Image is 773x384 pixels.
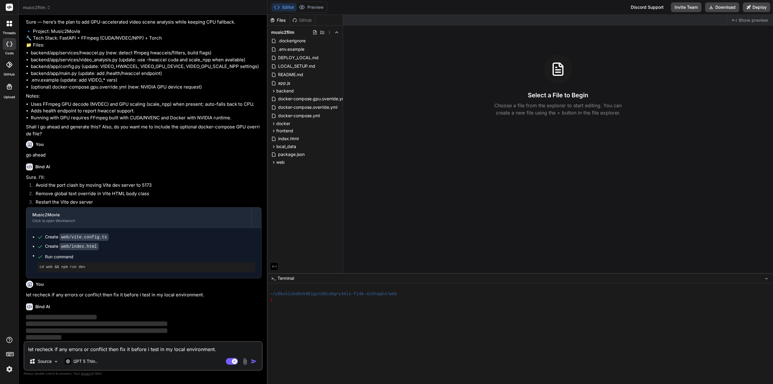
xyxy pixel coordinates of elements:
li: Uses FFmpeg GPU decode (NVDEC) and GPU scaling (scale_npp) when present; auto-falls back to CPU. [31,101,261,108]
span: >_ [271,275,276,281]
div: Files [268,17,290,23]
span: music2film [271,29,294,35]
span: Show preview [739,17,768,23]
p: Choose a file from the explorer to start editing. You can create a new file using the + button in... [490,102,626,116]
img: GPT 5 Thinking High [65,358,71,364]
h6: Bind AI [35,164,50,170]
span: ‌ [26,315,97,319]
p: Shall I go ahead and generate this? Also, do you want me to include the optional docker-compose G... [26,124,261,137]
code: web/index.html [59,243,99,250]
span: README.md [277,71,304,78]
div: Create [45,243,99,250]
span: .dockerignore [277,37,306,44]
span: ~/y0kcklukd0sk6k1gcn36to6gry44is-fi4k-4z9twgk4/web [270,291,397,297]
span: docker [276,121,290,127]
span: docker-compose.override.yml [277,104,338,111]
span: Terminal [277,275,294,281]
p: go ahead [26,152,261,159]
p: Sure. I’ll: [26,174,261,181]
span: frontend [276,128,293,134]
span: − [765,275,768,281]
span: docker-compose.yml [277,112,320,119]
h3: Select a File to Begin [528,91,588,99]
div: Music2Movie [32,212,245,218]
span: ❯ [270,297,273,303]
span: web [276,159,285,165]
img: icon [251,358,257,364]
button: Editor [271,3,297,11]
div: Discord Support [627,2,667,12]
li: backend/app/services/hwaccel.py (new: detect ffmpeg hwaccels/filters, build flags) [31,50,261,56]
h6: You [36,281,44,287]
button: Invite Team [671,2,701,12]
p: 🔹 Project: Music2Movie 🔧 Tech Stack: FastAPI + FFmpeg (CUDA/NVDEC/NPP) + Torch 📁 Files: [26,28,261,49]
label: Upload [4,95,15,100]
li: Running with GPU requires FFmpeg built with CUDA/NVENC and Docker with NVIDIA runtime. [31,115,261,121]
li: Avoid the port clash by moving Vite dev server to 5173 [31,182,261,190]
h6: You [36,141,44,147]
label: threads [3,31,16,36]
span: .env.example [277,46,305,53]
img: settings [4,364,14,374]
span: ‌ [26,328,167,333]
p: Always double-check its answers. Your in Bind [24,371,263,376]
span: index.html [277,135,299,142]
li: backend/app/services/video_analysis.py (update: use -hwaccel cuda and scale_npp when available) [31,56,261,63]
span: docker-compose.gpu.override.yml [277,95,347,102]
button: Music2MovieClick to open Workbench [26,208,251,227]
img: attachment [242,358,249,365]
span: Run command [45,254,255,260]
img: Pick Models [53,359,59,364]
span: local_data [276,144,296,150]
button: Download [705,2,739,12]
span: ‌ [26,321,167,326]
p: Source [38,358,52,364]
span: backend [276,88,294,94]
span: privacy [81,372,92,375]
label: code [5,51,14,56]
li: Adds health endpoint to report hwaccel support. [31,108,261,115]
pre: cd web && npm run dev [40,265,253,269]
h6: Bind AI [35,304,50,310]
code: web/vite.config.ts [59,234,109,241]
button: Preview [297,3,326,11]
div: Click to open Workbench [32,218,245,223]
li: (optional) docker-compose.gpu.override.yml (new: NVIDIA GPU device request) [31,84,261,91]
li: .env.example (update: add VIDEO_* vars) [31,77,261,84]
li: Restart the Vite dev server [31,199,261,207]
span: package.json [277,151,305,158]
button: − [764,273,769,283]
span: ‌ [26,335,61,340]
li: backend/app/config.py (update: VIDEO_HWACCEL, VIDEO_GPU_DEVICE, VIDEO_GPU_SCALE_NPP settings) [31,63,261,70]
div: Github [290,17,315,23]
li: Remove global text override in Vite HTML body class [31,190,261,199]
p: Notes: [26,93,261,100]
span: DEPLOY_LOCAL.md [277,54,319,61]
div: Create [45,234,109,240]
span: music2film [23,5,51,11]
span: app.js [277,79,291,87]
span: LOCAL_SETUP.md [277,63,316,70]
p: let recheck if any errors or conflict then fix it before i test in my local environment. [26,292,261,298]
label: GitHub [4,72,15,77]
li: backend/app/main.py (update: add /health/hwaccel endpoint) [31,70,261,77]
button: Deploy [743,2,770,12]
p: GPT 5 Thin.. [73,358,98,364]
p: Sure — here’s the plan to add GPU-accelerated video scene analysis while keeping CPU fallback. [26,19,261,26]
